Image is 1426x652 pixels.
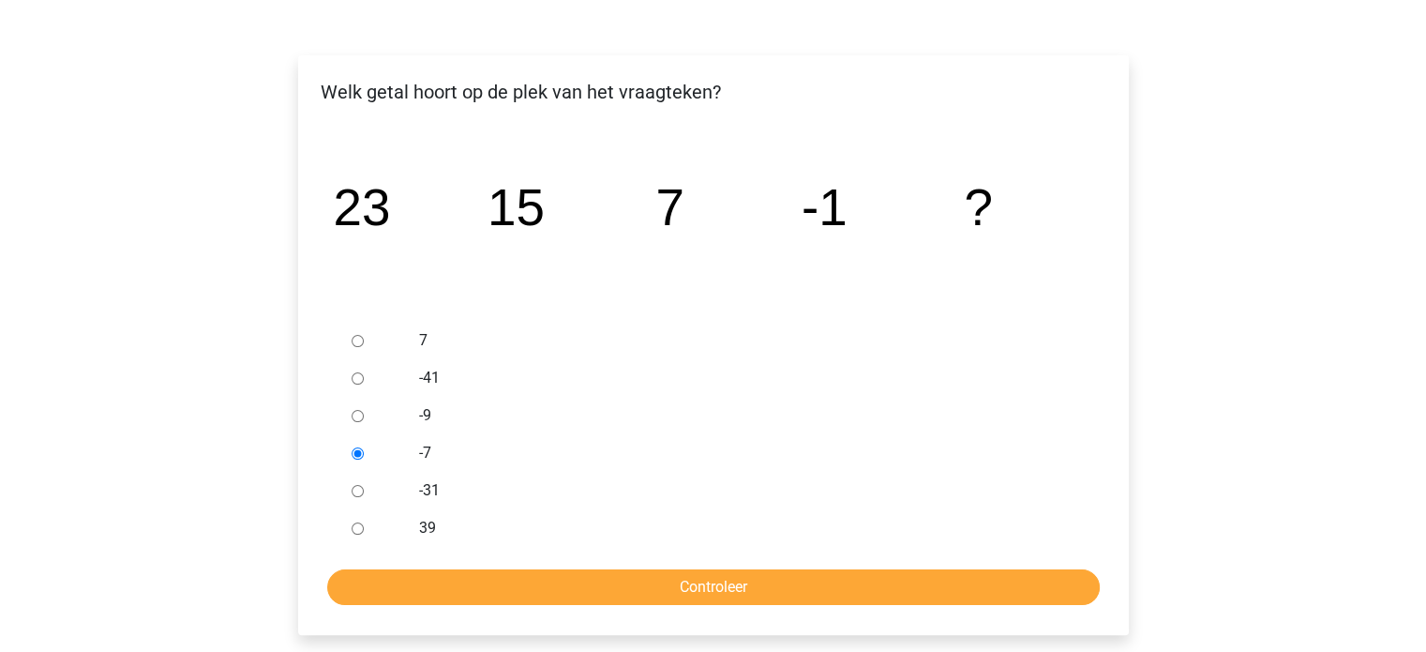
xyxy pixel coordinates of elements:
[964,178,992,236] tspan: ?
[327,569,1100,605] input: Controleer
[419,404,1068,427] label: -9
[419,367,1068,389] label: -41
[313,78,1114,106] p: Welk getal hoort op de plek van het vraagteken?
[655,178,683,236] tspan: 7
[801,178,847,236] tspan: -1
[419,479,1068,502] label: -31
[419,517,1068,539] label: 39
[419,442,1068,464] label: -7
[333,178,390,236] tspan: 23
[487,178,544,236] tspan: 15
[419,329,1068,352] label: 7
